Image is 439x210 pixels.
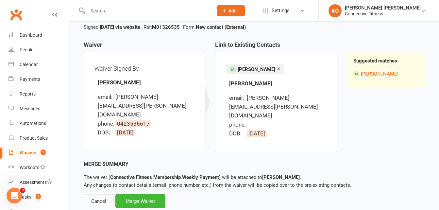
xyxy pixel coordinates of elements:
[84,42,205,52] h3: Waiver
[277,63,280,74] a: ×
[345,5,421,11] div: [PERSON_NAME] [PERSON_NAME]
[115,129,135,136] span: [DATE]
[20,32,42,38] div: Dashboard
[98,128,114,137] div: DOB:
[20,62,38,67] div: Calendar
[262,174,300,180] strong: [PERSON_NAME]
[20,165,39,170] div: Workouts
[20,106,40,111] div: Messages
[20,150,36,155] div: Waivers
[8,57,69,72] a: Calendar
[8,146,69,160] a: Waivers 1
[84,194,114,208] div: Cancel
[98,93,114,101] div: email:
[8,190,69,204] a: Tasks 1
[8,101,69,116] a: Messages
[115,194,165,208] div: Merge Waiver
[82,23,142,31] li: Signed:
[20,47,33,52] div: People
[86,6,209,15] input: Search...
[272,3,290,18] span: Settings
[8,72,69,87] a: Payments
[20,194,31,200] div: Tasks
[84,173,425,189] p: Any changes to contact details (email, phone number, etc.) from the waiver will be copied over to...
[196,24,246,30] strong: New contact (External)
[115,120,151,127] span: 0423536617
[229,94,245,102] div: email:
[20,121,46,126] div: Automations
[20,180,52,185] div: Assessments
[217,5,245,16] button: Add
[229,120,245,129] div: phone:
[229,95,318,119] span: [PERSON_NAME][EMAIL_ADDRESS][PERSON_NAME][DOMAIN_NAME]
[361,71,398,77] a: [PERSON_NAME]
[84,174,301,180] span: The waiver ( ) will be attached to .
[100,24,140,30] strong: [DATE] via website
[8,131,69,146] a: Product Sales
[94,63,194,74] div: Waiver Signed By
[152,24,180,30] strong: M01326535
[98,119,114,128] div: phone:
[181,23,247,31] li: Form:
[7,188,22,203] iframe: Intercom live chat
[20,135,48,141] div: Product Sales
[215,42,337,52] h3: Link to Existing Contacts
[229,129,245,138] div: DOB:
[329,4,342,17] div: KG
[229,80,272,87] strong: [PERSON_NAME]
[84,160,425,168] div: Merge Summary
[98,79,141,86] strong: [PERSON_NAME]
[353,58,397,64] strong: Suggested matches
[41,149,46,155] span: 1
[36,194,41,199] span: 1
[20,91,36,96] div: Reports
[238,66,275,72] span: [PERSON_NAME]
[8,160,69,175] a: Workouts
[20,77,40,82] div: Payments
[20,188,25,193] span: 3
[345,11,421,17] div: Connective Fitness
[8,43,69,57] a: People
[8,28,69,43] a: Dashboard
[142,23,181,31] li: Ref:
[228,8,237,13] span: Add
[8,116,69,131] a: Automations
[110,174,219,180] strong: Connective Fitness Membership Weekly Payment
[8,87,69,101] a: Reports
[247,130,267,137] span: [DATE]
[98,94,187,118] span: [PERSON_NAME][EMAIL_ADDRESS][PERSON_NAME][DOMAIN_NAME]
[8,175,69,190] a: Assessments
[8,7,24,23] a: Clubworx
